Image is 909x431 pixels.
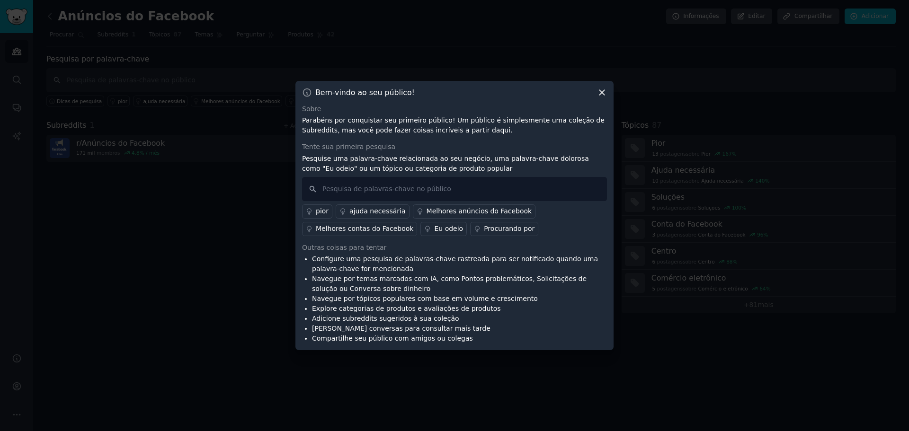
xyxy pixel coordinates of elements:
[336,204,409,219] a: ajuda necessária
[312,275,587,292] font: Navegue por temas marcados com IA, como Pontos problemáticos, Solicitações de solução ou Conversa...
[302,244,386,251] font: Outras coisas para tentar
[312,255,598,273] font: Configure uma pesquisa de palavras-chave rastreada para ser notificado quando uma palavra-chave f...
[315,88,415,97] font: Bem-vindo ao seu público!
[484,225,535,232] font: Procurando por
[302,155,589,172] font: Pesquise uma palavra-chave relacionada ao seu negócio, uma palavra-chave dolorosa como "Eu odeio"...
[434,225,463,232] font: Eu odeio
[316,225,413,232] font: Melhores contas do Facebook
[312,305,501,312] font: Explore categorias de produtos e avaliações de produtos
[302,204,332,219] a: pior
[302,116,605,134] font: Parabéns por conquistar seu primeiro público! Um público é simplesmente uma coleção de Subreddits...
[427,207,532,215] font: Melhores anúncios do Facebook
[312,325,490,332] font: [PERSON_NAME] conversas para consultar mais tarde
[470,222,538,236] a: Procurando por
[413,204,536,219] a: Melhores anúncios do Facebook
[302,222,417,236] a: Melhores contas do Facebook
[302,177,607,201] input: Pesquisa de palavras-chave no público
[349,207,405,215] font: ajuda necessária
[302,143,395,150] font: Tente sua primeira pesquisa
[312,334,473,342] font: Compartilhe seu público com amigos ou colegas
[312,295,538,302] font: Navegue por tópicos populares com base em volume e crescimento
[312,315,459,322] font: Adicione subreddits sugeridos à sua coleção
[316,207,329,215] font: pior
[420,222,467,236] a: Eu odeio
[302,105,321,113] font: Sobre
